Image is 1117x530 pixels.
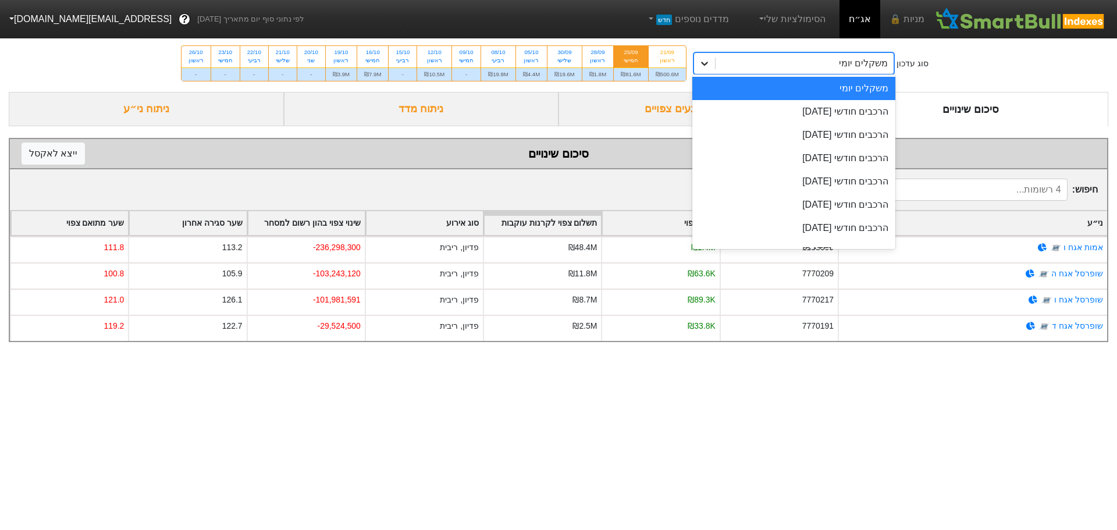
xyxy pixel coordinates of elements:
[572,320,597,332] div: ₪2.5M
[326,67,357,81] div: ₪3.9M
[452,67,481,81] div: -
[897,58,929,70] div: סוג עדכון
[269,67,297,81] div: -
[248,211,365,235] div: Toggle SortBy
[276,56,290,65] div: שלישי
[364,48,381,56] div: 16/10
[688,320,715,332] div: ₪33.8K
[484,211,601,235] div: Toggle SortBy
[752,8,830,31] a: הסימולציות שלי
[692,100,896,123] div: הרכבים חודשי [DATE]
[834,92,1109,126] div: סיכום שינויים
[333,48,350,56] div: 19/10
[547,67,582,81] div: ₪19.6M
[396,48,410,56] div: 15/10
[247,48,261,56] div: 22/10
[218,56,233,65] div: חמישי
[582,67,613,81] div: ₪1.8M
[389,67,417,81] div: -
[488,56,508,65] div: רביעי
[222,268,243,280] div: 105.9
[844,179,1068,201] input: 4 רשומות...
[572,294,597,306] div: ₪8.7M
[649,67,686,81] div: ₪500.6M
[1051,269,1103,278] a: שופרסל אגח ה
[1041,294,1052,306] img: tase link
[129,211,246,235] div: Toggle SortBy
[284,92,559,126] div: ניתוח מדד
[417,67,451,81] div: ₪10.5M
[104,268,124,280] div: 100.8
[802,241,834,254] div: 1158609
[656,56,679,65] div: ראשון
[1052,321,1103,330] a: שופרסל אגח ד
[641,8,734,31] a: מדדים נוספיםחדש
[240,67,268,81] div: -
[222,320,243,332] div: 122.7
[276,48,290,56] div: 21/10
[621,48,641,56] div: 25/09
[558,92,834,126] div: ביקושים והיצעים צפויים
[440,241,479,254] div: פדיון, ריבית
[22,145,1095,162] div: סיכום שינויים
[656,48,679,56] div: 21/09
[440,320,479,332] div: פדיון, ריבית
[211,67,240,81] div: -
[554,48,575,56] div: 30/09
[313,241,361,254] div: -236,298,300
[318,320,361,332] div: -29,524,500
[692,77,896,100] div: משקלים יומי
[602,211,719,235] div: Toggle SortBy
[222,241,243,254] div: 113.2
[424,48,444,56] div: 12/10
[1063,243,1103,252] a: אמות אגח ו
[568,241,597,254] div: ₪48.4M
[313,268,361,280] div: -103,243,120
[22,143,85,165] button: ייצא לאקסל
[488,48,508,56] div: 08/10
[459,48,474,56] div: 09/10
[844,179,1098,201] span: חיפוש :
[523,56,540,65] div: ראשון
[691,241,716,254] div: ₪1.4M
[222,294,243,306] div: 126.1
[1050,242,1062,254] img: tase link
[104,320,124,332] div: 119.2
[802,268,834,280] div: 7770209
[366,211,483,235] div: Toggle SortBy
[802,294,834,306] div: 7770217
[297,67,325,81] div: -
[197,13,304,25] span: לפי נתוני סוף יום מתאריך [DATE]
[589,56,606,65] div: ראשון
[424,56,444,65] div: ראשון
[692,170,896,193] div: הרכבים חודשי [DATE]
[1038,268,1050,280] img: tase link
[692,193,896,216] div: הרכבים חודשי [DATE]
[692,240,896,263] div: הרכבים חודשי [DATE]
[934,8,1108,31] img: SmartBull
[692,147,896,170] div: הרכבים חודשי [DATE]
[523,48,540,56] div: 05/10
[104,241,124,254] div: 111.8
[218,48,233,56] div: 23/10
[11,211,128,235] div: Toggle SortBy
[839,56,888,70] div: משקלים יומי
[459,56,474,65] div: חמישי
[656,15,672,25] span: חדש
[182,12,188,27] span: ?
[357,67,388,81] div: ₪7.9M
[364,56,381,65] div: חמישי
[188,48,204,56] div: 26/10
[188,56,204,65] div: ראשון
[589,48,606,56] div: 28/09
[621,56,641,65] div: חמישי
[440,294,479,306] div: פדיון, ריבית
[9,92,284,126] div: ניתוח ני״ע
[313,294,361,306] div: -101,981,591
[104,294,124,306] div: 121.0
[692,123,896,147] div: הרכבים חודשי [DATE]
[516,67,547,81] div: ₪4.4M
[802,320,834,332] div: 7770191
[333,56,350,65] div: ראשון
[1038,321,1050,332] img: tase link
